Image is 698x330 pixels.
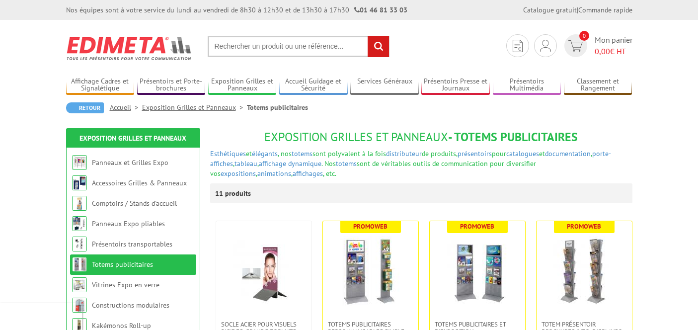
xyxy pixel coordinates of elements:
[493,77,561,93] a: Présentoirs Multimédia
[92,178,187,187] a: Accessoires Grilles & Panneaux
[110,103,142,112] a: Accueil
[578,5,632,14] a: Commande rapide
[92,260,153,269] a: Totems publicitaires
[252,149,278,158] a: élégants
[72,155,87,170] img: Panneaux et Grilles Expo
[568,40,583,52] img: devis rapide
[386,149,422,158] a: distributeur
[72,196,87,211] img: Comptoirs / Stands d'accueil
[458,149,492,158] a: présentoirs
[247,102,308,112] li: Totems publicitaires
[92,280,159,289] a: Vitrines Expo en verre
[234,159,257,168] a: tableau
[259,159,321,168] a: affichage dynamique
[421,77,490,93] a: Présentoirs Presse et Journaux
[92,321,151,330] a: Kakémonos Roll-up
[210,149,632,178] p: et , nos
[92,301,169,310] a: Constructions modulaires
[506,149,539,158] a: catalogues
[523,5,632,15] div: |
[336,236,405,306] img: Totems publicitaires personnalisables simple ou double-faces
[350,77,419,93] a: Services Généraux
[567,222,601,231] b: Promoweb
[353,222,388,231] b: Promoweb
[595,46,632,57] span: € HT
[229,236,299,306] img: Socle acier pour visuels rigides, grands formats
[92,158,168,167] a: Panneaux et Grilles Expo
[545,149,591,158] a: documentation
[72,237,87,251] img: Présentoirs transportables
[579,31,589,41] span: 0
[72,257,87,272] img: Totems publicitaires
[137,77,206,93] a: Présentoirs et Porte-brochures
[354,5,407,14] strong: 01 46 81 33 03
[208,77,277,93] a: Exposition Grilles et Panneaux
[92,219,165,228] a: Panneaux Expo pliables
[540,40,551,52] img: devis rapide
[72,175,87,190] img: Accessoires Grilles & Panneaux
[257,169,291,178] a: animations
[72,277,87,292] img: Vitrines Expo en verre
[79,134,186,143] a: Exposition Grilles et Panneaux
[279,77,348,93] a: Accueil Guidage et Sécurité
[595,34,632,57] span: Mon panier
[221,169,256,178] a: expositions
[513,40,523,52] img: devis rapide
[210,159,536,178] span: sont de véritables outils de communication pour diversifier vos
[66,5,407,15] div: Nos équipes sont à votre service du lundi au vendredi de 8h30 à 12h30 et de 13h30 à 17h30
[210,149,246,158] a: Esthétiques
[293,169,323,178] a: affichages
[142,103,247,112] a: Exposition Grilles et Panneaux
[336,159,357,168] a: totems
[72,298,87,313] img: Constructions modulaires
[292,149,312,158] a: totems
[460,222,494,231] b: Promoweb
[208,36,389,57] input: Rechercher un produit ou une référence...
[215,183,252,203] p: 11 produits
[210,149,611,168] span: sont polyvalent à la fois de produits, pour et , , , . Nos
[564,77,632,93] a: Classement et Rangement
[264,129,448,145] span: Exposition Grilles et Panneaux
[562,34,632,57] a: devis rapide 0 Mon panier 0,00€ HT
[549,236,619,306] img: Totem Présentoir brochures Info-Displays® 8 ou 10 cases A4
[66,30,193,67] img: Edimeta
[523,5,577,14] a: Catalogue gratuit
[443,236,512,306] img: Totems publicitaires et d'exposition multifonctions et personnalisables H165 x L50 cm
[210,131,632,144] h1: - Totems publicitaires
[66,102,104,113] a: Retour
[72,216,87,231] img: Panneaux Expo pliables
[256,169,336,178] span: , , , etc.
[92,199,177,208] a: Comptoirs / Stands d'accueil
[92,240,172,248] a: Présentoirs transportables
[368,36,389,57] input: rechercher
[210,149,611,168] a: porte-affiches
[595,46,610,56] span: 0,00
[66,77,135,93] a: Affichage Cadres et Signalétique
